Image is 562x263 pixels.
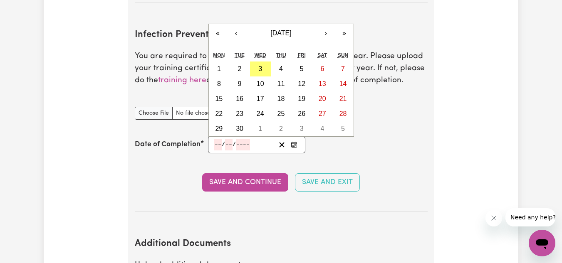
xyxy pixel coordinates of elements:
abbr: 20 September 2025 [319,95,326,102]
button: 3 September 2025 [250,61,271,76]
abbr: 8 September 2025 [217,80,221,87]
input: ---- [236,139,250,150]
abbr: 1 September 2025 [217,65,221,72]
button: 12 September 2025 [291,76,312,91]
input: -- [214,139,222,150]
abbr: 30 September 2025 [236,125,243,132]
button: 17 September 2025 [250,91,271,106]
button: 26 September 2025 [291,106,312,121]
button: 3 October 2025 [291,121,312,136]
button: 29 September 2025 [209,121,230,136]
abbr: 10 September 2025 [257,80,264,87]
abbr: 12 September 2025 [298,80,305,87]
button: 6 September 2025 [312,61,333,76]
abbr: 15 September 2025 [215,95,223,102]
button: 5 October 2025 [333,121,354,136]
iframe: Close message [485,210,502,226]
abbr: 23 September 2025 [236,110,243,117]
abbr: 13 September 2025 [319,80,326,87]
button: 18 September 2025 [271,91,292,106]
input: -- [225,139,233,150]
abbr: Sunday [338,52,348,58]
button: 20 September 2025 [312,91,333,106]
button: 25 September 2025 [271,106,292,121]
span: [DATE] [270,29,291,37]
abbr: 11 September 2025 [277,80,285,87]
button: 21 September 2025 [333,91,354,106]
button: › [317,24,335,42]
button: » [335,24,354,42]
abbr: 9 September 2025 [238,80,242,87]
button: 24 September 2025 [250,106,271,121]
label: Date of Completion [135,139,201,150]
abbr: 5 September 2025 [300,65,304,72]
button: Clear date [275,139,288,150]
abbr: 3 September 2025 [258,65,262,72]
button: 2 September 2025 [229,61,250,76]
button: Save and Exit [295,173,360,192]
abbr: 22 September 2025 [215,110,223,117]
button: 22 September 2025 [209,106,230,121]
abbr: 14 September 2025 [339,80,347,87]
abbr: 3 October 2025 [300,125,304,132]
span: / [222,141,225,148]
abbr: 24 September 2025 [257,110,264,117]
abbr: 19 September 2025 [298,95,305,102]
a: training here [158,76,206,84]
button: 4 September 2025 [271,61,292,76]
abbr: 29 September 2025 [215,125,223,132]
abbr: 2 September 2025 [238,65,242,72]
abbr: Monday [213,52,225,58]
abbr: 2 October 2025 [279,125,283,132]
abbr: Thursday [276,52,286,58]
button: 16 September 2025 [229,91,250,106]
abbr: 27 September 2025 [319,110,326,117]
abbr: 21 September 2025 [339,95,347,102]
h2: Additional Documents [135,238,428,250]
iframe: Message from company [505,208,555,226]
button: 19 September 2025 [291,91,312,106]
button: 4 October 2025 [312,121,333,136]
abbr: 7 September 2025 [341,65,345,72]
abbr: Saturday [317,52,327,58]
p: You are required to update this mandatory training every year. Please upload your training certif... [135,51,428,86]
abbr: 5 October 2025 [341,125,345,132]
span: / [233,141,236,148]
button: 5 September 2025 [291,61,312,76]
button: Enter the Date of Completion of your Infection Prevention and Control Training [288,139,300,150]
button: 28 September 2025 [333,106,354,121]
button: 1 September 2025 [209,61,230,76]
button: 2 October 2025 [271,121,292,136]
button: 11 September 2025 [271,76,292,91]
button: 10 September 2025 [250,76,271,91]
h2: Infection Prevention and Control Training [135,29,428,41]
button: 14 September 2025 [333,76,354,91]
button: 15 September 2025 [209,91,230,106]
button: 7 September 2025 [333,61,354,76]
abbr: Wednesday [255,52,266,58]
abbr: 26 September 2025 [298,110,305,117]
span: Need any help? [5,6,50,12]
abbr: 4 October 2025 [320,125,324,132]
button: 1 October 2025 [250,121,271,136]
abbr: 25 September 2025 [277,110,285,117]
button: « [209,24,227,42]
button: Save and Continue [202,173,288,192]
button: 13 September 2025 [312,76,333,91]
button: [DATE] [245,24,317,42]
abbr: 4 September 2025 [279,65,283,72]
abbr: 16 September 2025 [236,95,243,102]
button: 30 September 2025 [229,121,250,136]
button: 9 September 2025 [229,76,250,91]
abbr: Tuesday [235,52,245,58]
button: 23 September 2025 [229,106,250,121]
button: ‹ [227,24,245,42]
button: 8 September 2025 [209,76,230,91]
abbr: 6 September 2025 [320,65,324,72]
abbr: 18 September 2025 [277,95,285,102]
abbr: 17 September 2025 [257,95,264,102]
abbr: 1 October 2025 [258,125,262,132]
iframe: Button to launch messaging window [529,230,555,256]
abbr: Friday [297,52,305,58]
abbr: 28 September 2025 [339,110,347,117]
